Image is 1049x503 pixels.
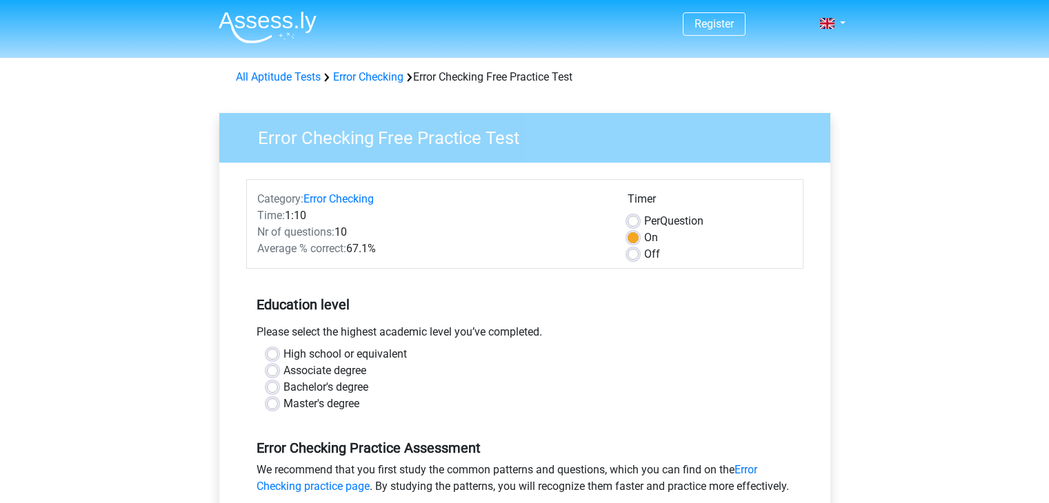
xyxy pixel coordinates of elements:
div: Please select the highest academic level you’ve completed. [246,324,803,346]
label: Question [644,213,703,229]
label: On [644,229,658,246]
h5: Education level [257,291,793,318]
label: Off [644,246,660,263]
a: Error Checking practice page [257,463,757,493]
a: Register [695,17,734,30]
div: 1:10 [247,207,617,224]
img: Assessly [219,11,317,43]
a: Error Checking [333,70,403,83]
label: Bachelor's degree [283,379,368,396]
a: Error Checking [303,192,374,205]
label: High school or equivalent [283,346,407,362]
span: Average % correct: [257,242,346,255]
div: Error Checking Free Practice Test [230,69,819,85]
div: 67.1% [247,240,617,257]
span: Per [644,214,660,227]
span: Category: [257,192,303,205]
a: All Aptitude Tests [236,70,321,83]
h5: Error Checking Practice Assessment [257,440,793,456]
div: 10 [247,224,617,240]
label: Associate degree [283,362,366,379]
span: Nr of questions: [257,225,334,238]
span: Time: [257,209,285,222]
div: We recommend that you first study the common patterns and questions, which you can find on the . ... [246,462,803,500]
div: Timer [628,191,792,213]
label: Master's degree [283,396,359,412]
h3: Error Checking Free Practice Test [241,122,820,149]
